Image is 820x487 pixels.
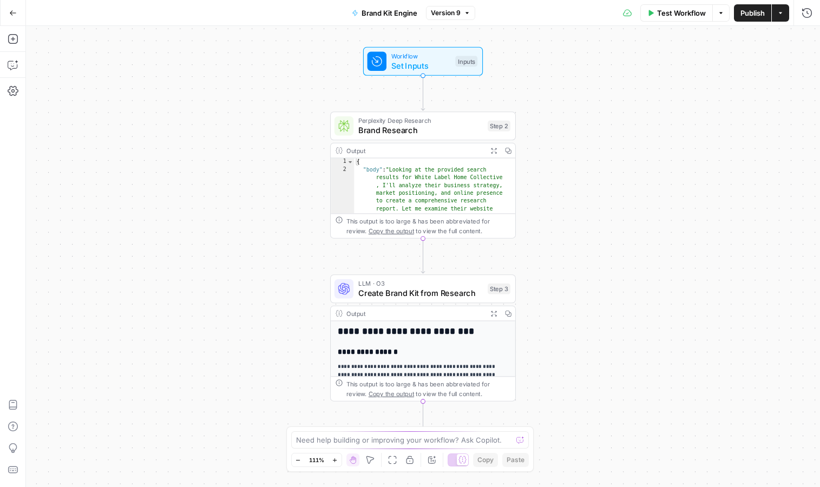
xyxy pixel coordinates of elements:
[488,284,510,294] div: Step 3
[347,159,353,166] span: Toggle code folding, rows 1 through 3
[358,279,483,288] span: LLM · O3
[734,4,771,22] button: Publish
[330,47,516,76] div: WorkflowSet InputsInputs
[421,239,425,273] g: Edge from step_2 to step_3
[391,51,451,61] span: Workflow
[346,216,510,235] div: This output is too large & has been abbreviated for review. to view the full content.
[309,456,324,464] span: 111%
[369,227,414,234] span: Copy the output
[421,402,425,436] g: Edge from step_3 to end
[502,453,529,467] button: Paste
[346,379,510,398] div: This output is too large & has been abbreviated for review. to view the full content.
[473,453,498,467] button: Copy
[358,287,483,299] span: Create Brand Kit from Research
[455,56,477,67] div: Inputs
[369,390,414,397] span: Copy the output
[358,116,483,126] span: Perplexity Deep Research
[346,146,483,155] div: Output
[507,455,524,465] span: Paste
[346,308,483,318] div: Output
[330,111,516,239] div: Perplexity Deep ResearchBrand ResearchStep 2Output{ "body":"Looking at the provided search result...
[426,6,475,20] button: Version 9
[488,121,510,131] div: Step 2
[657,8,706,18] span: Test Workflow
[740,8,765,18] span: Publish
[421,76,425,110] g: Edge from start to step_2
[345,4,424,22] button: Brand Kit Engine
[331,159,354,166] div: 1
[477,455,494,465] span: Copy
[391,60,451,71] span: Set Inputs
[431,8,461,18] span: Version 9
[362,8,417,18] span: Brand Kit Engine
[640,4,712,22] button: Test Workflow
[358,124,483,136] span: Brand Research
